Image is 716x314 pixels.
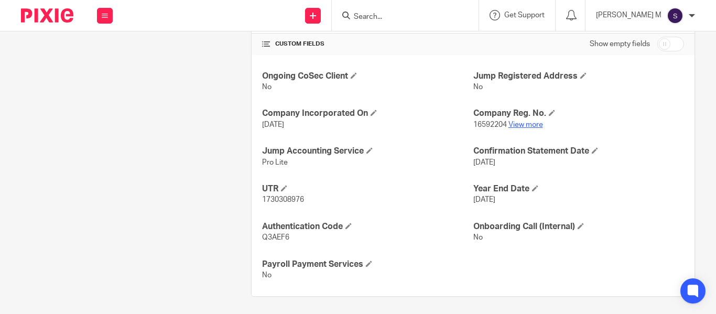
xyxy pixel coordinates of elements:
h4: UTR [262,183,473,194]
h4: Year End Date [473,183,684,194]
span: [DATE] [473,196,495,203]
input: Search [353,13,447,22]
span: No [473,83,483,91]
a: View more [508,121,543,128]
h4: Jump Registered Address [473,71,684,82]
h4: Company Reg. No. [473,108,684,119]
span: No [262,272,272,279]
span: 1730308976 [262,196,304,203]
span: Get Support [504,12,545,19]
img: svg%3E [667,7,684,24]
span: 16592204 [473,121,507,128]
h4: Authentication Code [262,221,473,232]
span: Q3AEF6 [262,234,289,241]
h4: CUSTOM FIELDS [262,40,473,48]
span: Pro Lite [262,159,288,166]
label: Show empty fields [590,39,650,49]
h4: Onboarding Call (Internal) [473,221,684,232]
h4: Confirmation Statement Date [473,146,684,157]
span: No [473,234,483,241]
span: No [262,83,272,91]
span: [DATE] [473,159,495,166]
img: Pixie [21,8,73,23]
p: [PERSON_NAME] M [596,10,661,20]
h4: Jump Accounting Service [262,146,473,157]
h4: Ongoing CoSec Client [262,71,473,82]
h4: Payroll Payment Services [262,259,473,270]
span: [DATE] [262,121,284,128]
h4: Company Incorporated On [262,108,473,119]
